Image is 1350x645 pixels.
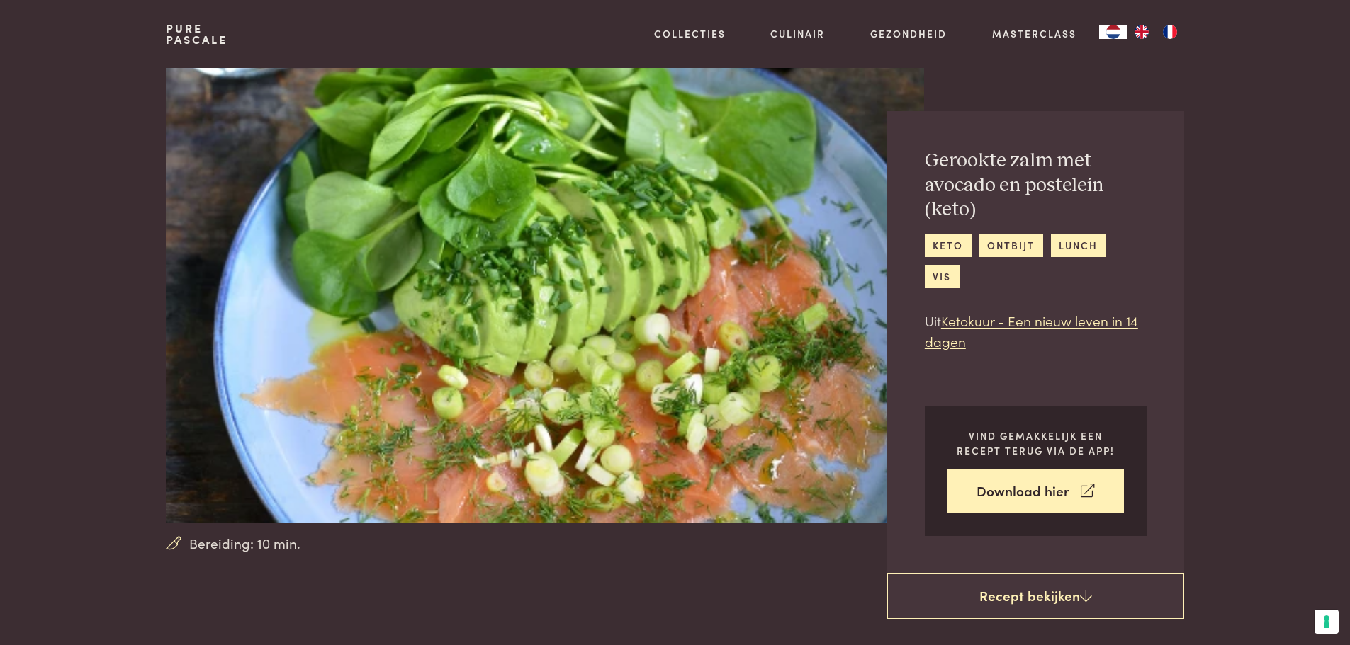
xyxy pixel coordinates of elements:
[1127,25,1184,39] ul: Language list
[887,573,1184,619] a: Recept bekijken
[189,533,300,554] span: Bereiding: 10 min.
[166,68,923,523] img: Gerookte zalm met avocado en postelein (keto)
[925,311,1138,350] a: Ketokuur - Een nieuw leven in 14 dagen
[1156,25,1184,39] a: FR
[1099,25,1127,39] div: Language
[166,23,227,45] a: PurePascale
[1099,25,1184,39] aside: Language selected: Nederlands
[870,26,947,41] a: Gezondheid
[1099,25,1127,39] a: NL
[925,265,960,288] a: vis
[992,26,1076,41] a: Masterclass
[979,234,1043,257] a: ontbijt
[1127,25,1156,39] a: EN
[1315,610,1339,634] button: Uw voorkeuren voor toestemming voor trackingtechnologieën
[947,469,1124,513] a: Download hier
[654,26,726,41] a: Collecties
[925,234,972,257] a: keto
[925,149,1147,222] h2: Gerookte zalm met avocado en postelein (keto)
[947,428,1124,457] p: Vind gemakkelijk een recept terug via de app!
[1051,234,1106,257] a: lunch
[770,26,825,41] a: Culinair
[925,311,1147,351] p: Uit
